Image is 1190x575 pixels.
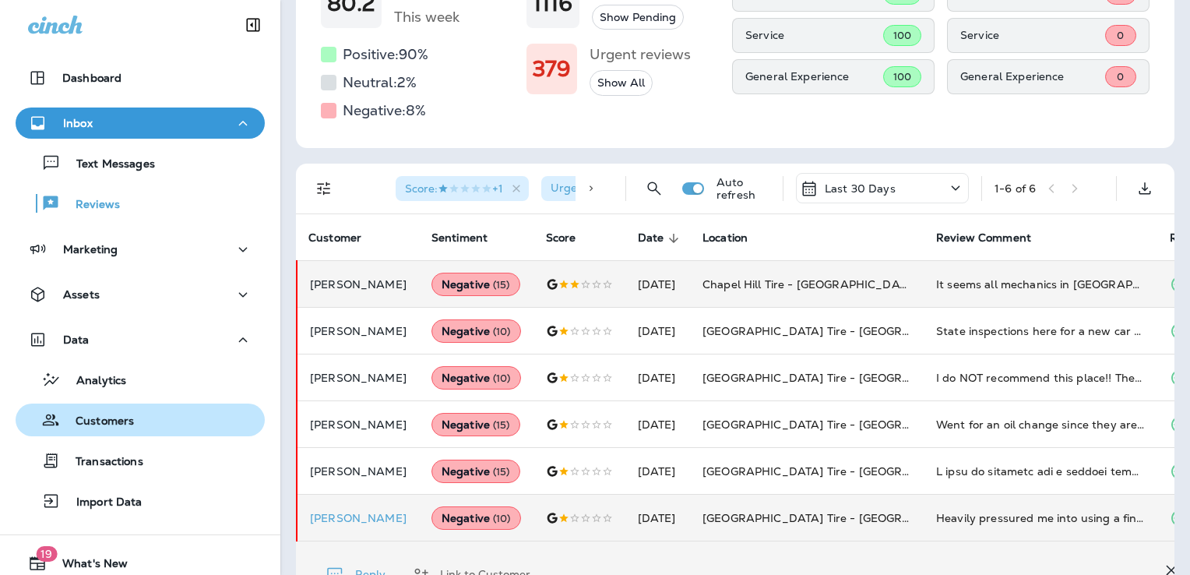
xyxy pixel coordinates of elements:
div: It seems all mechanics in NC cannot fix anything unless they do Diagnostics...And to change a cyl... [936,277,1145,292]
p: Dashboard [62,72,121,84]
button: Transactions [16,444,265,477]
span: Date [638,231,664,245]
div: Negative [431,366,521,390]
button: Inbox [16,108,265,139]
p: Analytics [61,374,126,389]
p: [PERSON_NAME] [310,465,407,478]
div: Negative [431,273,520,296]
p: [PERSON_NAME] [310,418,407,431]
span: [GEOGRAPHIC_DATA] Tire - [GEOGRAPHIC_DATA] [702,511,980,525]
p: Last 30 Days [825,182,896,195]
div: I went in recently for a routine state inspection on my Subaru Outback, which has been running pe... [936,464,1145,479]
span: Sentiment [431,231,508,245]
div: Negative [431,319,521,343]
span: 100 [893,29,911,42]
button: Data [16,324,265,355]
span: ( 15 ) [493,418,510,432]
p: General Experience [745,70,883,83]
div: Click to view Customer Drawer [310,512,407,524]
span: 100 [893,70,911,83]
p: Auto refresh [716,176,770,201]
button: Search Reviews [639,173,670,204]
td: [DATE] [625,401,691,448]
p: Import Data [61,496,143,510]
span: [GEOGRAPHIC_DATA] Tire - [GEOGRAPHIC_DATA] [702,371,980,385]
span: Sentiment [431,231,488,245]
p: Marketing [63,243,118,256]
h5: Urgent reviews [590,42,691,67]
span: Review Comment [936,231,1051,245]
p: Service [960,29,1105,41]
div: Negative [431,506,521,530]
p: [PERSON_NAME] [310,325,407,337]
div: Score:1 Star+1 [396,176,529,201]
td: [DATE] [625,261,691,308]
span: 19 [36,546,57,562]
h5: Neutral: 2 % [343,70,417,95]
h5: Positive: 90 % [343,42,428,67]
span: ( 10 ) [493,512,511,525]
span: Customer [308,231,361,245]
span: Chapel Hill Tire - [GEOGRAPHIC_DATA] [702,277,917,291]
button: Customers [16,404,265,436]
p: [PERSON_NAME] [310,278,407,291]
div: State inspections here for a new car costed me $750 last year and $740 this year. I don’t think I... [936,323,1145,339]
span: [GEOGRAPHIC_DATA] Tire - [GEOGRAPHIC_DATA] [702,324,980,338]
span: Location [702,231,768,245]
button: Marketing [16,234,265,265]
h1: 379 [533,56,571,82]
p: Service [745,29,883,41]
p: [PERSON_NAME] [310,372,407,384]
p: Customers [60,414,134,429]
button: Export as CSV [1129,173,1160,204]
p: [PERSON_NAME] [310,512,407,524]
span: Review Comment [936,231,1031,245]
span: Score : +1 [405,182,503,196]
p: Data [63,333,90,346]
span: ( 15 ) [493,278,510,291]
span: [GEOGRAPHIC_DATA] Tire - [GEOGRAPHIC_DATA] [702,464,980,478]
p: Inbox [63,117,93,129]
span: Location [702,231,748,245]
td: [DATE] [625,355,691,401]
p: General Experience [960,70,1105,83]
div: 1 - 6 of 6 [995,182,1036,195]
td: [DATE] [625,308,691,355]
p: Assets [63,288,100,301]
p: Reviews [60,198,120,213]
button: Filters [308,173,340,204]
td: [DATE] [625,448,691,495]
span: ( 10 ) [493,325,511,338]
p: Text Messages [61,157,155,172]
div: Negative [431,413,520,436]
button: Analytics [16,363,265,396]
h5: This week [394,5,459,30]
p: Transactions [60,455,143,470]
span: ( 15 ) [493,465,510,478]
span: Date [638,231,685,245]
span: ( 10 ) [493,372,511,385]
button: Text Messages [16,146,265,179]
button: Show All [590,70,653,96]
button: Reviews [16,187,265,220]
button: Dashboard [16,62,265,93]
span: Score [546,231,576,245]
span: [GEOGRAPHIC_DATA] Tire - [GEOGRAPHIC_DATA] [702,418,980,432]
div: Went for an oil change since they are close by and had a coupon for an oil change special that th... [936,417,1145,432]
button: Assets [16,279,265,310]
td: [DATE] [625,495,691,541]
span: 0 [1117,70,1124,83]
button: Collapse Sidebar [231,9,275,41]
div: Negative [431,460,520,483]
span: 0 [1117,29,1124,42]
span: Customer [308,231,382,245]
h5: Negative: 8 % [343,98,426,123]
div: Urgent:true [541,176,640,201]
span: Urgent : true [551,181,614,195]
span: Score [546,231,597,245]
div: I do NOT recommend this place!! They don’t honor their own coupons [936,370,1145,386]
button: Show Pending [592,5,684,30]
button: Import Data [16,485,265,517]
div: Heavily pressured me into using a finance application that added 60% to my cost, with no warning.... [936,510,1145,526]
